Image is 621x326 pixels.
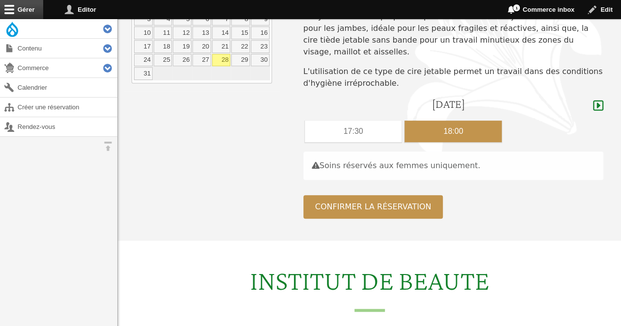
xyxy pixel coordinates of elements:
[192,13,211,26] a: 6
[134,26,153,39] a: 10
[134,40,153,53] a: 17
[154,26,172,39] a: 11
[231,13,250,26] a: 8
[303,66,603,89] p: L'utilisation de ce type de cire jetable permet un travail dans des conditions d'hygiène irréproc...
[212,54,231,67] a: 28
[303,151,603,180] div: Soins réservés aux femmes uniquement.
[513,4,520,12] span: 1
[173,54,191,67] a: 26
[134,13,153,26] a: 3
[192,26,211,39] a: 13
[154,54,172,67] a: 25
[303,195,443,219] button: Confirmer la réservation
[405,121,502,142] div: 18:00
[124,264,615,312] h2: INSTITUT DE BEAUTE
[134,54,153,67] a: 24
[134,67,153,80] a: 31
[432,97,464,111] h4: [DATE]
[251,13,270,26] a: 9
[173,13,191,26] a: 5
[231,40,250,53] a: 22
[212,40,231,53] a: 21
[231,26,250,39] a: 15
[251,54,270,67] a: 30
[98,137,117,156] button: Orientation horizontale
[251,40,270,53] a: 23
[154,40,172,53] a: 18
[212,26,231,39] a: 14
[231,54,250,67] a: 29
[212,13,231,26] a: 7
[192,54,211,67] a: 27
[192,40,211,53] a: 20
[173,26,191,39] a: 12
[251,26,270,39] a: 16
[303,11,603,58] p: Biolys Institut vous propose l'épilation à la cire tiède jetable avec bandes pour les jambes, idé...
[173,40,191,53] a: 19
[305,121,402,142] div: 17:30
[154,13,172,26] a: 4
